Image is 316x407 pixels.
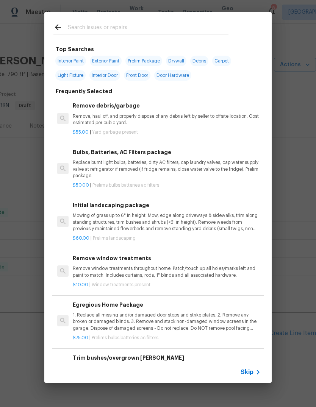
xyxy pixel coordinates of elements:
[92,130,138,134] span: Yard garbage present
[73,282,88,287] span: $10.00
[90,56,122,66] span: Exterior Paint
[92,282,150,287] span: Window treatments present
[56,87,112,95] h6: Frequently Selected
[55,70,86,81] span: Light Fixture
[73,254,261,262] h6: Remove window treatments
[73,129,261,136] p: |
[73,301,261,309] h6: Egregious Home Package
[92,183,159,187] span: Prelims bulbs batteries ac filters
[166,56,186,66] span: Drywall
[73,183,89,187] span: $50.00
[89,70,120,81] span: Interior Door
[124,70,150,81] span: Front Door
[73,159,261,179] p: Replace burnt light bulbs, batteries, dirty AC filters, cap laundry valves, cap water supply valv...
[154,70,191,81] span: Door Hardware
[73,354,261,362] h6: Trim bushes/overgrown [PERSON_NAME]
[73,335,261,341] p: |
[92,335,158,340] span: Prelims bulbs batteries ac filters
[125,56,162,66] span: Prelim Package
[56,45,94,53] h6: Top Searches
[73,113,261,126] p: Remove, haul off, and properly dispose of any debris left by seller to offsite location. Cost est...
[73,148,261,156] h6: Bulbs, Batteries, AC Filters package
[73,236,89,240] span: $60.00
[73,265,261,278] p: Remove window treatments throughout home. Patch/touch up all holes/marks left and paint to match....
[73,212,261,232] p: Mowing of grass up to 6" in height. Mow, edge along driveways & sidewalks, trim along standing st...
[190,56,208,66] span: Debris
[73,182,261,189] p: |
[73,282,261,288] p: |
[241,368,253,376] span: Skip
[73,201,261,209] h6: Initial landscaping package
[73,335,88,340] span: $75.00
[73,312,261,331] p: 1. Replace all missing and/or damaged door stops and strike plates. 2. Remove any broken or damag...
[93,236,136,240] span: Prelims landscaping
[68,23,228,34] input: Search issues or repairs
[55,56,86,66] span: Interior Paint
[73,101,261,110] h6: Remove debris/garbage
[212,56,231,66] span: Carpet
[73,130,89,134] span: $55.00
[73,235,261,242] p: |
